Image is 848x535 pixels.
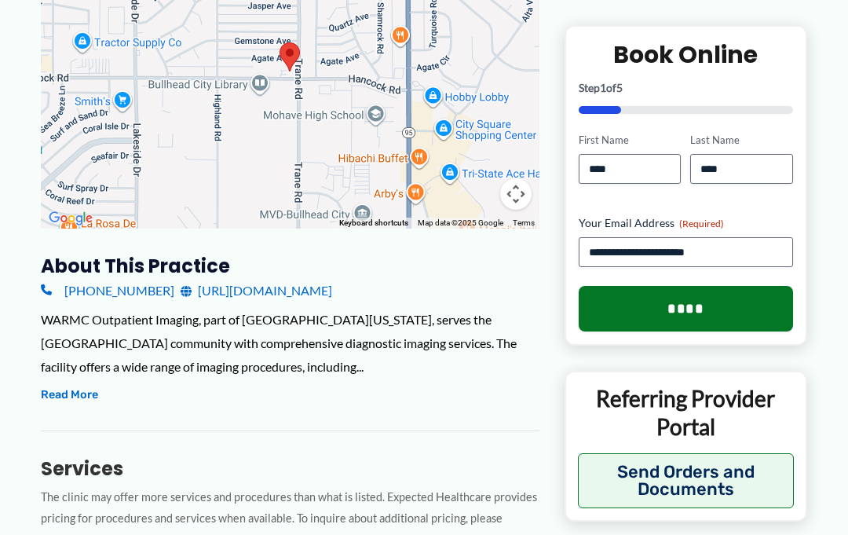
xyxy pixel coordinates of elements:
label: Your Email Address [579,215,793,231]
span: 1 [600,81,606,94]
h3: Services [41,456,539,481]
p: Referring Provider Portal [578,384,794,442]
button: Map camera controls [500,178,532,210]
a: [URL][DOMAIN_NAME] [181,279,332,302]
label: Last Name [690,133,793,148]
button: Send Orders and Documents [578,453,794,508]
span: (Required) [679,218,724,229]
span: 5 [616,81,623,94]
h3: About this practice [41,254,539,278]
a: Terms (opens in new tab) [513,218,535,227]
span: Map data ©2025 Google [418,218,503,227]
a: Open this area in Google Maps (opens a new window) [45,208,97,229]
a: [PHONE_NUMBER] [41,279,174,302]
img: Google [45,208,97,229]
button: Keyboard shortcuts [339,218,408,229]
h2: Book Online [579,39,793,70]
p: Step of [579,82,793,93]
button: Read More [41,386,98,405]
div: WARMC Outpatient Imaging, part of [GEOGRAPHIC_DATA][US_STATE], serves the [GEOGRAPHIC_DATA] commu... [41,308,539,378]
label: First Name [579,133,682,148]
